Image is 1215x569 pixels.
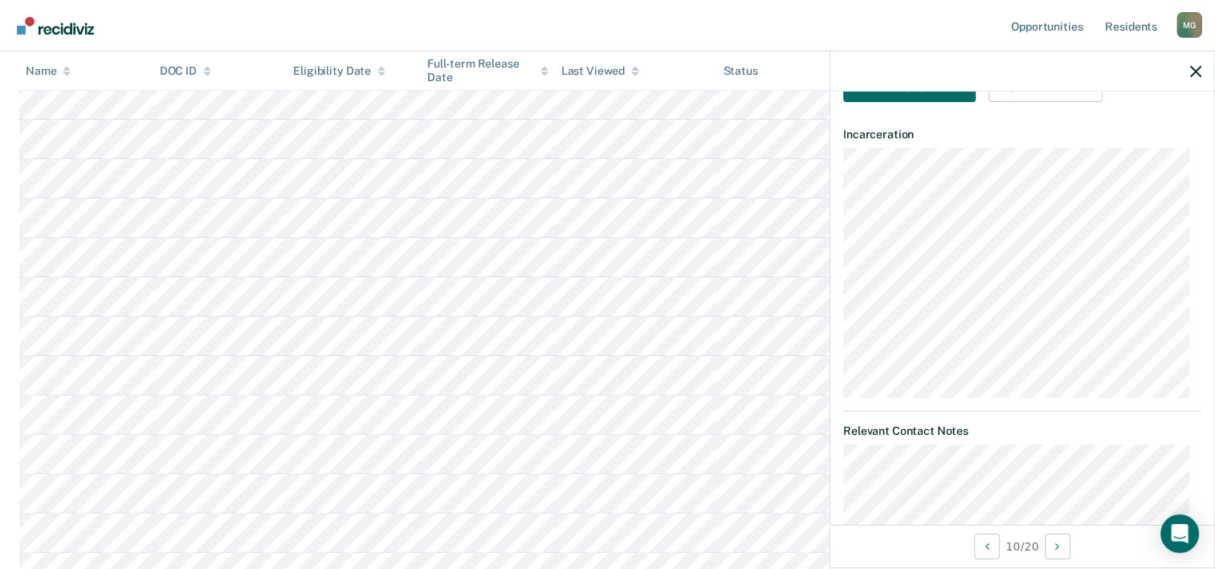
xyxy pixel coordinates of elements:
div: DOC ID [160,64,211,78]
div: Open Intercom Messenger [1160,514,1199,553]
button: Profile dropdown button [1176,12,1202,38]
img: Recidiviz [17,17,94,35]
div: Eligibility Date [293,64,385,78]
div: 10 / 20 [830,525,1214,567]
dt: Relevant Contact Notes [843,424,1201,438]
div: Name [26,64,71,78]
div: Status [723,64,757,78]
div: Last Viewed [561,64,639,78]
div: M G [1176,12,1202,38]
dt: Incarceration [843,128,1201,141]
div: Full-term Release Date [427,57,548,84]
button: Previous Opportunity [974,534,1000,559]
button: Next Opportunity [1045,534,1070,559]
